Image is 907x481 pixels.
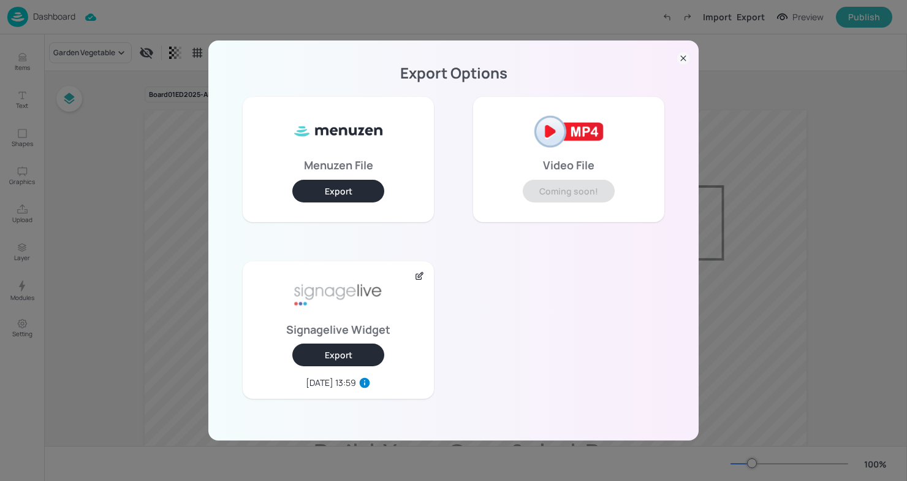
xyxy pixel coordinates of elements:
img: ml8WC8f0XxQ8HKVnnVUe7f5Gv1vbApsJzyFa2MjOoB8SUy3kBkfteYo5TIAmtfcjWXsj8oHYkuYqrJRUn+qckOrNdzmSzIzkA... [292,107,384,156]
button: Export [292,344,384,366]
div: [DATE] 13:59 [306,376,356,389]
img: mp4-2af2121e.png [523,107,615,156]
p: Signagelive Widget [286,325,390,334]
img: signage-live-aafa7296.png [292,271,384,320]
p: Menuzen File [304,161,373,169]
p: Export Options [223,69,684,77]
svg: Last export widget in this device [359,377,371,389]
p: Video File [543,161,594,169]
button: Export [292,180,384,202]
